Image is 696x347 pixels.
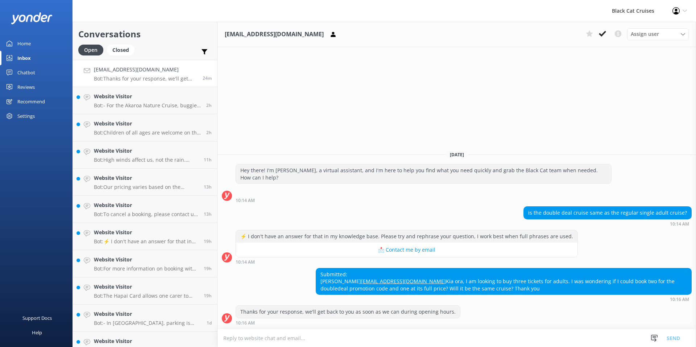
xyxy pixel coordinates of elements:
[94,310,201,318] h4: Website Visitor
[236,260,255,264] strong: 10:14 AM
[94,265,198,272] p: Bot: For more information on booking with a Hapai Card, please visit [URL][DOMAIN_NAME].
[670,297,689,302] strong: 10:16 AM
[204,184,212,190] span: Oct 02 2025 08:54pm (UTC +13:00) Pacific/Auckland
[94,120,201,128] h4: Website Visitor
[94,66,197,74] h4: [EMAIL_ADDRESS][DOMAIN_NAME]
[73,87,217,114] a: Website VisitorBot:- For the Akaroa Nature Cruise, buggies can be brought onboard, but space is l...
[203,75,212,81] span: Oct 03 2025 10:16am (UTC +13:00) Pacific/Auckland
[94,228,198,236] h4: Website Visitor
[17,80,35,94] div: Reviews
[316,297,692,302] div: Oct 03 2025 10:16am (UTC +13:00) Pacific/Auckland
[207,320,212,326] span: Oct 02 2025 10:39am (UTC +13:00) Pacific/Auckland
[107,45,134,55] div: Closed
[204,238,212,244] span: Oct 02 2025 03:39pm (UTC +13:00) Pacific/Auckland
[73,169,217,196] a: Website VisitorBot:Our pricing varies based on the experience, season, and fare type. Please visi...
[225,30,324,39] h3: [EMAIL_ADDRESS][DOMAIN_NAME]
[94,238,198,245] p: Bot: ⚡ I don't have an answer for that in my knowledge base. Please try and rephrase your questio...
[670,222,689,226] strong: 10:14 AM
[631,30,659,38] span: Assign user
[73,305,217,332] a: Website VisitorBot:- In [GEOGRAPHIC_DATA], parking is limited, especially on cruise ship days. It...
[236,198,612,203] div: Oct 03 2025 10:14am (UTC +13:00) Pacific/Auckland
[627,28,689,40] div: Assign User
[94,283,198,291] h4: Website Visitor
[236,243,577,257] button: 📩 Contact me by email
[94,337,201,345] h4: Website Visitor
[523,221,692,226] div: Oct 03 2025 10:14am (UTC +13:00) Pacific/Auckland
[17,109,35,123] div: Settings
[78,27,212,41] h2: Conversations
[94,320,201,326] p: Bot: - In [GEOGRAPHIC_DATA], parking is limited, especially on cruise ship days. It's recommended...
[524,207,691,219] div: is the double deal cruise same as the regular single adult cruise?
[78,46,107,54] a: Open
[204,211,212,217] span: Oct 02 2025 08:48pm (UTC +13:00) Pacific/Auckland
[94,201,198,209] h4: Website Visitor
[94,102,201,109] p: Bot: - For the Akaroa Nature Cruise, buggies can be brought onboard, but space is limited, so it'...
[94,174,198,182] h4: Website Visitor
[236,198,255,203] strong: 10:14 AM
[206,129,212,136] span: Oct 03 2025 07:43am (UTC +13:00) Pacific/Auckland
[11,12,53,24] img: yonder-white-logo.png
[316,268,691,295] div: Submitted: [PERSON_NAME] Kia ora, I am looking to buy three tickets for adults. I was wondering i...
[107,46,138,54] a: Closed
[17,51,31,65] div: Inbox
[94,147,198,155] h4: Website Visitor
[17,65,35,80] div: Chatbot
[94,211,198,218] p: Bot: To cancel a booking, please contact us directly by calling [PHONE_NUMBER] or emailing [EMAIL...
[73,223,217,250] a: Website VisitorBot:⚡ I don't have an answer for that in my knowledge base. Please try and rephras...
[32,325,42,340] div: Help
[94,293,198,299] p: Bot: The Hapai Card allows one carer to accompany the cardholder for free. For more information, ...
[73,114,217,141] a: Website VisitorBot:Children of all ages are welcome on the Akaroa Nature Cruise. Children under [...
[236,164,611,183] div: Hey there! I'm [PERSON_NAME], a virtual assistant, and I'm here to help you find what you need qu...
[236,259,578,264] div: Oct 03 2025 10:14am (UTC +13:00) Pacific/Auckland
[204,157,212,163] span: Oct 02 2025 11:33pm (UTC +13:00) Pacific/Auckland
[206,102,212,108] span: Oct 03 2025 07:46am (UTC +13:00) Pacific/Auckland
[236,230,577,243] div: ⚡ I don't have an answer for that in my knowledge base. Please try and rephrase your question, I ...
[94,256,198,264] h4: Website Visitor
[78,45,103,55] div: Open
[73,250,217,277] a: Website VisitorBot:For more information on booking with a Hapai Card, please visit [URL][DOMAIN_N...
[22,311,52,325] div: Support Docs
[73,277,217,305] a: Website VisitorBot:The Hapai Card allows one carer to accompany the cardholder for free. For more...
[236,321,255,325] strong: 10:16 AM
[94,129,201,136] p: Bot: Children of all ages are welcome on the Akaroa Nature Cruise. Children under [DEMOGRAPHIC_DA...
[94,157,198,163] p: Bot: High winds affect us, not the rain. Decisions about cancellations are made on the day of the...
[73,60,217,87] a: [EMAIL_ADDRESS][DOMAIN_NAME]Bot:Thanks for your response, we'll get back to you as soon as we can...
[361,278,446,285] a: [EMAIL_ADDRESS][DOMAIN_NAME]
[236,306,460,318] div: Thanks for your response, we'll get back to you as soon as we can during opening hours.
[204,265,212,272] span: Oct 02 2025 03:32pm (UTC +13:00) Pacific/Auckland
[73,141,217,169] a: Website VisitorBot:High winds affect us, not the rain. Decisions about cancellations are made on ...
[204,293,212,299] span: Oct 02 2025 03:30pm (UTC +13:00) Pacific/Auckland
[94,184,198,190] p: Bot: Our pricing varies based on the experience, season, and fare type. Please visit our website ...
[94,92,201,100] h4: Website Visitor
[17,94,45,109] div: Recommend
[73,196,217,223] a: Website VisitorBot:To cancel a booking, please contact us directly by calling [PHONE_NUMBER] or e...
[17,36,31,51] div: Home
[94,75,197,82] p: Bot: Thanks for your response, we'll get back to you as soon as we can during opening hours.
[236,320,460,325] div: Oct 03 2025 10:16am (UTC +13:00) Pacific/Auckland
[446,152,468,158] span: [DATE]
